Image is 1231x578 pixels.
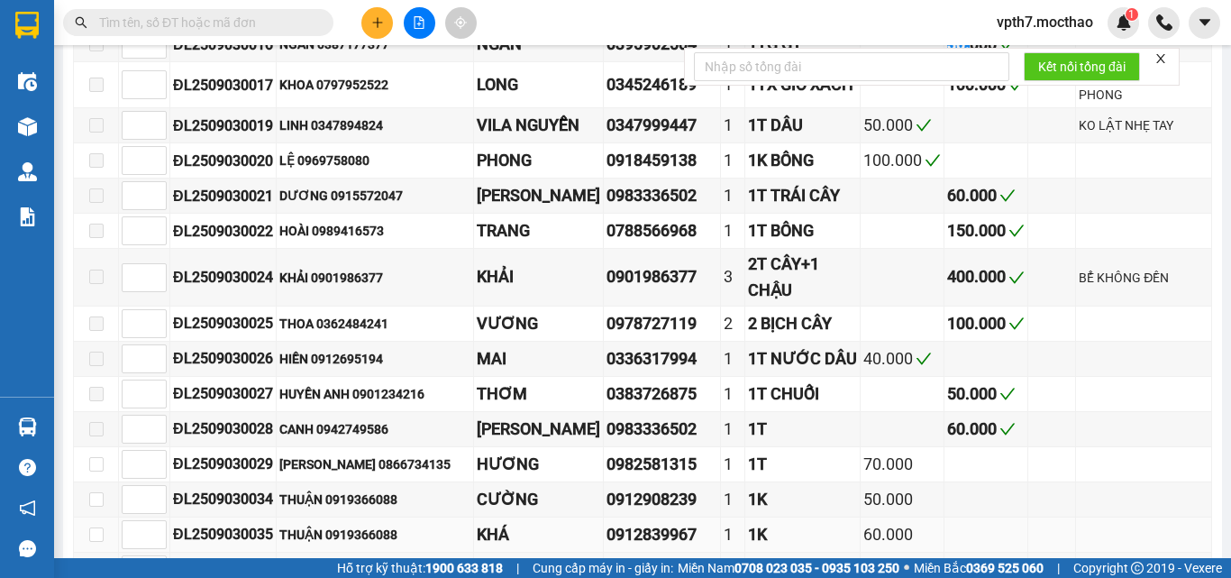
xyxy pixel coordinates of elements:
button: plus [361,7,393,39]
td: 0983336502 [604,412,721,447]
span: check [916,351,932,367]
div: KHOA 0797952522 [279,75,470,95]
span: 1 [1128,8,1135,21]
div: [PERSON_NAME] [477,183,600,208]
div: 1K BÔNG [748,148,857,173]
span: copyright [1131,562,1144,574]
div: 0918459138 [606,148,717,173]
td: ĐL2509030027 [170,377,277,412]
img: warehouse-icon [18,72,37,91]
div: 1T BÔNG [748,218,857,243]
div: 50.000 [863,113,941,138]
div: [PERSON_NAME] 0866734135 [279,454,470,474]
td: GIA BẢO [474,412,604,447]
span: plus [371,16,384,29]
td: 0383726875 [604,377,721,412]
td: ĐL2509030022 [170,214,277,249]
td: VILA NGUYỄN [474,108,604,143]
span: vpth7.mocthao [982,11,1108,33]
div: 1 [724,487,742,512]
div: BỂ KHÔNG ĐỀN [1079,268,1208,288]
div: 60.000 [947,417,1025,442]
div: KO LẬT NHẸ TAY [1079,115,1208,135]
td: 0982581315 [604,447,721,482]
div: 0788566968 [606,218,717,243]
td: ĐL2509030020 [170,143,277,179]
div: 1 [724,452,742,477]
img: icon-new-feature [1116,14,1132,31]
div: 150.000 [947,218,1025,243]
div: THOA 0362484241 [279,314,470,334]
div: 100.000 [947,311,1025,336]
img: logo-vxr [15,12,39,39]
td: VƯƠNG [474,307,604,342]
span: check [1008,270,1025,286]
div: 1T [748,452,857,477]
div: 70.000 [863,452,941,477]
td: ĐL2509030019 [170,108,277,143]
span: notification [19,500,36,517]
div: ĐL2509030025 [173,312,273,335]
button: caret-down [1189,7,1220,39]
div: 0912839967 [606,522,717,547]
div: 1 [724,522,742,547]
div: 1 [724,113,742,138]
div: ĐL2509030035 [173,523,273,546]
img: warehouse-icon [18,117,37,136]
td: GIA BẢO [474,179,604,214]
div: 0336317994 [606,346,717,372]
div: 1 [724,381,742,407]
div: 100.000 [863,148,941,173]
div: CƯỜNG [477,487,600,512]
td: MAI [474,342,604,377]
div: MAI [477,346,600,372]
div: ĐL2509030027 [173,382,273,405]
div: 1 [724,346,742,372]
div: 1T NƯỚC DÂU [748,346,857,372]
div: ĐL2509030026 [173,347,273,370]
div: 0383726875 [606,381,717,407]
div: THUẬN 0919366088 [279,525,470,545]
div: KHẢI [477,264,600,289]
span: check [1008,316,1025,332]
div: KHẢI 0901986377 [279,268,470,288]
div: 60.000 [863,522,941,547]
div: THUẬN 0919366088 [279,490,470,509]
img: warehouse-icon [18,162,37,181]
div: ĐL2509030029 [173,453,273,475]
td: 0912839967 [604,518,721,553]
div: ĐL2509030028 [173,417,273,440]
div: 0347999447 [606,113,717,138]
span: Cung cấp máy in - giấy in: [533,558,673,578]
span: Miền Nam [678,558,899,578]
span: | [516,558,519,578]
div: PHONG [477,148,600,173]
div: VƯƠNG [477,311,600,336]
div: LONG [477,72,600,97]
td: ĐL2509030025 [170,307,277,342]
div: ĐL2509030021 [173,185,273,207]
button: aim [445,7,477,39]
span: caret-down [1197,14,1213,31]
div: 1T TRÁI CÂY [748,183,857,208]
div: ĐL2509030022 [173,220,273,243]
span: check [999,421,1016,437]
div: 50.000 [947,381,1025,407]
td: ĐL2509030034 [170,482,277,518]
span: check [916,117,932,133]
div: 400.000 [947,264,1025,289]
td: LONG [474,62,604,108]
img: phone-icon [1156,14,1172,31]
div: 2 [724,311,742,336]
div: 0982581315 [606,452,717,477]
span: message [19,540,36,557]
span: Kết nối tổng đài [1038,57,1126,77]
div: HOÀI 0989416573 [279,221,470,241]
div: 40.000 [863,346,941,372]
span: check [1008,223,1025,239]
td: 0918459138 [604,143,721,179]
div: VILA NGUYỄN [477,113,600,138]
td: THƠM [474,377,604,412]
sup: 1 [1126,8,1138,21]
div: 1T [748,417,857,442]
